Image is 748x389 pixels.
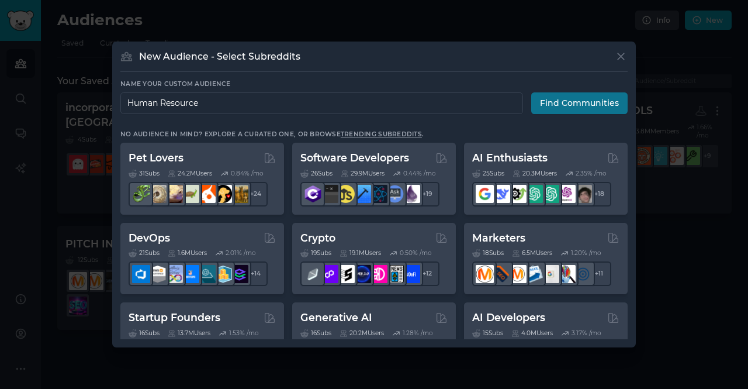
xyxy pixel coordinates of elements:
div: 1.53 % /mo [229,329,259,338]
div: 0.84 % /mo [231,170,264,178]
div: 29.9M Users [341,170,385,178]
h3: Name your custom audience [120,80,628,88]
h2: DevOps [129,231,170,246]
h2: Crypto [300,231,335,246]
div: + 18 [587,182,611,206]
img: ballpython [148,185,167,203]
div: 0.50 % /mo [400,249,432,257]
img: software [320,185,338,203]
img: Docker_DevOps [165,265,183,283]
h2: Generative AI [300,311,372,325]
div: 20.2M Users [340,329,385,338]
img: ethfinance [304,265,322,283]
div: 21 Sub s [129,249,160,257]
h2: AI Developers [472,311,545,325]
img: dogbreed [230,185,248,203]
div: 1.6M Users [168,249,207,257]
div: + 11 [587,261,611,286]
div: 3.17 % /mo [572,329,601,338]
div: 25 Sub s [472,170,504,178]
img: defi_ [402,265,420,283]
h2: Startup Founders [129,311,220,325]
img: PetAdvice [214,185,232,203]
img: turtle [181,185,199,203]
div: + 14 [243,261,268,286]
div: 31 Sub s [129,170,160,178]
div: 18 Sub s [472,249,504,257]
h2: AI Enthusiasts [472,151,548,166]
div: 26 Sub s [300,170,333,178]
div: 6.5M Users [512,249,553,257]
div: 16 Sub s [129,329,160,338]
img: 0xPolygon [320,265,338,283]
img: GoogleGeminiAI [476,185,494,203]
div: 0.44 % /mo [403,170,436,178]
img: reactnative [369,185,387,203]
img: azuredevops [132,265,150,283]
div: 15 Sub s [472,329,503,338]
div: 4.0M Users [511,329,553,338]
img: Emailmarketing [525,265,543,283]
div: + 12 [415,261,439,286]
div: + 24 [243,182,268,206]
img: cockatiel [198,185,216,203]
img: iOSProgramming [353,185,371,203]
img: bigseo [492,265,510,283]
img: elixir [402,185,420,203]
div: + 19 [415,182,439,206]
img: csharp [304,185,322,203]
img: CryptoNews [386,265,404,283]
a: trending subreddits [341,130,422,138]
img: web3 [353,265,371,283]
input: Pick a short name, like "Digital Marketers" or "Movie-Goers" [120,92,523,114]
img: platformengineering [198,265,216,283]
div: No audience in mind? Explore a curated one, or browse . [120,130,424,139]
div: 1.28 % /mo [403,329,433,338]
img: chatgpt_promptDesign [525,185,543,203]
img: PlatformEngineers [230,265,248,283]
img: leopardgeckos [165,185,183,203]
div: 20.3M Users [512,170,557,178]
img: defiblockchain [369,265,387,283]
div: 13.7M Users [168,329,211,338]
img: AskMarketing [508,265,527,283]
div: 16 Sub s [300,329,331,338]
img: DevOpsLinks [181,265,199,283]
img: AItoolsCatalog [508,185,527,203]
img: ArtificalIntelligence [574,185,592,203]
h2: Pet Lovers [129,151,183,166]
img: chatgpt_prompts_ [541,185,559,203]
img: DeepSeek [492,185,510,203]
img: ethstaker [337,265,355,283]
div: 1.20 % /mo [571,249,601,257]
div: 19 Sub s [300,249,331,257]
img: AskComputerScience [386,185,404,203]
img: herpetology [132,185,150,203]
div: 2.35 % /mo [576,170,607,178]
h2: Marketers [472,231,525,246]
h3: New Audience - Select Subreddits [139,50,300,63]
img: content_marketing [476,265,494,283]
img: OpenAIDev [557,185,576,203]
img: googleads [541,265,559,283]
img: learnjavascript [337,185,355,203]
div: 24.2M Users [168,170,213,178]
div: 19.1M Users [340,249,382,257]
img: OnlineMarketing [574,265,592,283]
img: AWS_Certified_Experts [148,265,167,283]
img: aws_cdk [214,265,232,283]
button: Find Communities [531,92,628,114]
div: 2.01 % /mo [226,249,256,257]
h2: Software Developers [300,151,409,166]
img: MarketingResearch [557,265,576,283]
